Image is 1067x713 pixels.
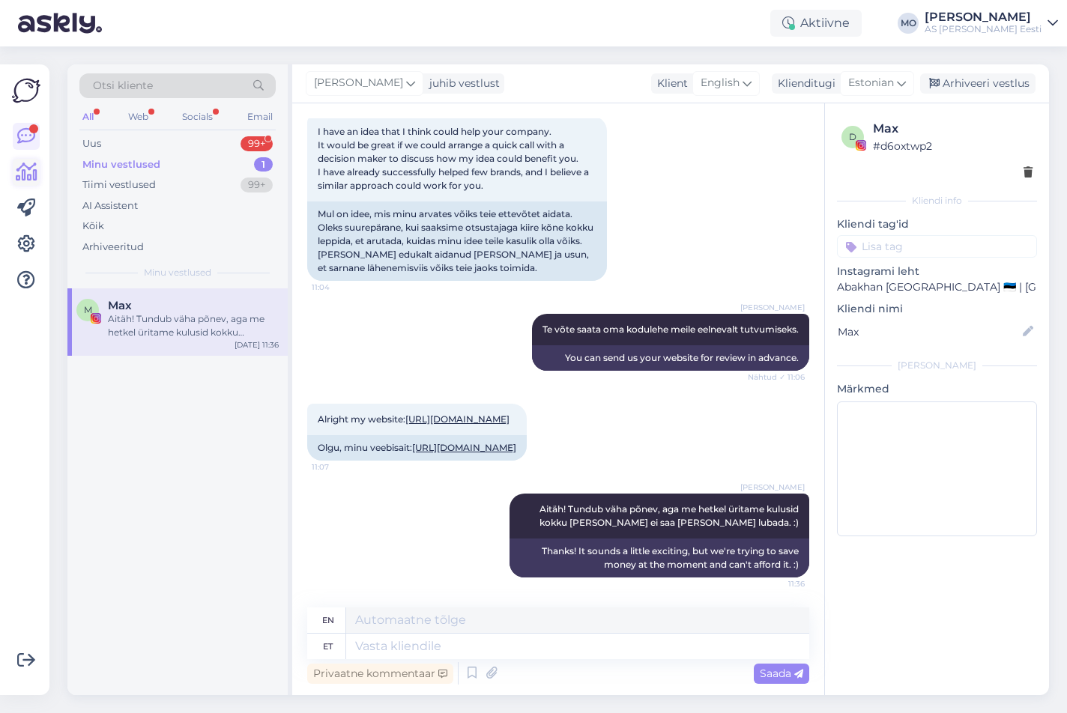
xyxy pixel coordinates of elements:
[770,10,862,37] div: Aktiivne
[837,359,1037,372] div: [PERSON_NAME]
[838,324,1020,340] input: Lisa nimi
[82,178,156,192] div: Tiimi vestlused
[412,442,516,453] a: [URL][DOMAIN_NAME]
[322,607,334,633] div: en
[423,76,500,91] div: juhib vestlust
[82,198,138,213] div: AI Assistent
[307,201,607,281] div: Mul on idee, mis minu arvates võiks teie ettevõtet aidata. Oleks suurepärane, kui saaksime otsust...
[873,138,1033,154] div: # d6oxtwp2
[79,107,97,127] div: All
[837,381,1037,397] p: Märkmed
[312,282,368,293] span: 11:04
[848,75,894,91] span: Estonian
[125,107,151,127] div: Web
[108,312,279,339] div: Aitäh! Tundub väha põnev, aga me hetkel üritame kulusid kokku [PERSON_NAME] ei saa [PERSON_NAME] ...
[837,301,1037,317] p: Kliendi nimi
[144,266,211,279] span: Minu vestlused
[837,279,1037,295] p: Abakhan [GEOGRAPHIC_DATA] 🇪🇪 | [GEOGRAPHIC_DATA] 🇱🇻
[318,413,510,425] span: Alright my website:
[837,194,1037,207] div: Kliendi info
[12,76,40,105] img: Askly Logo
[701,75,740,91] span: English
[748,371,805,383] span: Nähtud ✓ 11:06
[873,120,1033,138] div: Max
[405,413,510,425] a: [URL][DOMAIN_NAME]
[82,219,104,234] div: Kõik
[84,304,92,315] span: M
[314,75,403,91] span: [PERSON_NAME]
[244,107,276,127] div: Email
[837,216,1037,232] p: Kliendi tag'id
[254,157,273,172] div: 1
[740,302,805,313] span: [PERSON_NAME]
[740,482,805,493] span: [PERSON_NAME]
[235,339,279,351] div: [DATE] 11:36
[898,13,919,34] div: MO
[760,667,803,680] span: Saada
[837,264,1037,279] p: Instagrami leht
[108,299,132,312] span: Max
[510,538,809,577] div: Thanks! It sounds a little exciting, but we're trying to save money at the moment and can't affor...
[82,136,101,151] div: Uus
[323,634,333,659] div: et
[542,324,799,335] span: Te võte saata oma kodulehe meile eelnevalt tutvumiseks.
[651,76,688,91] div: Klient
[849,131,856,142] span: d
[318,126,591,191] span: I have an idea that I think could help your company. It would be great if we could arrange a quic...
[241,136,273,151] div: 99+
[837,235,1037,258] input: Lisa tag
[307,664,453,684] div: Privaatne kommentaar
[925,11,1058,35] a: [PERSON_NAME]AS [PERSON_NAME] Eesti
[920,73,1036,94] div: Arhiveeri vestlus
[925,11,1042,23] div: [PERSON_NAME]
[532,345,809,371] div: You can send us your website for review in advance.
[82,240,144,255] div: Arhiveeritud
[307,435,527,461] div: Olgu, minu veebisait:
[925,23,1042,35] div: AS [PERSON_NAME] Eesti
[312,461,368,473] span: 11:07
[179,107,216,127] div: Socials
[241,178,273,192] div: 99+
[539,503,801,528] span: Aitäh! Tundub väha põnev, aga me hetkel üritame kulusid kokku [PERSON_NAME] ei saa [PERSON_NAME] ...
[749,578,805,589] span: 11:36
[772,76,835,91] div: Klienditugi
[93,78,153,94] span: Otsi kliente
[82,157,160,172] div: Minu vestlused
